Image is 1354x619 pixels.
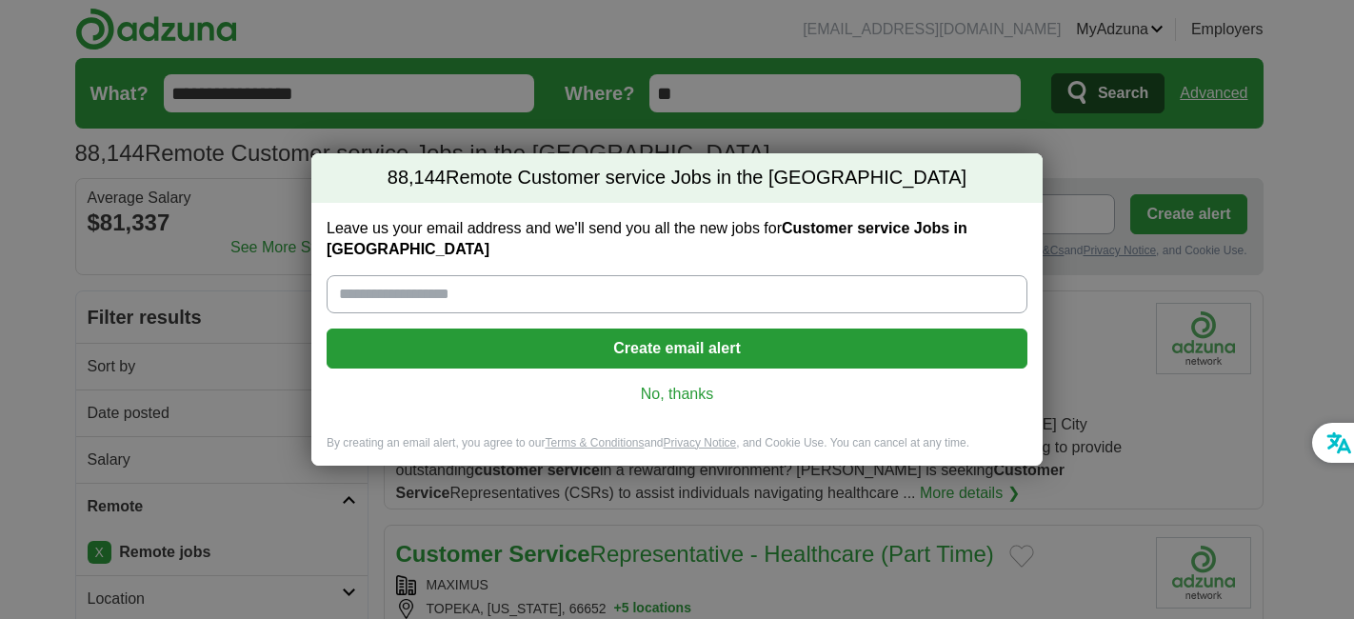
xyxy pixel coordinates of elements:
a: Terms & Conditions [545,436,644,449]
label: Leave us your email address and we'll send you all the new jobs for [327,218,1027,260]
button: Create email alert [327,329,1027,369]
a: No, thanks [342,384,1012,405]
div: By creating an email alert, you agree to our and , and Cookie Use. You can cancel at any time. [311,435,1043,467]
strong: Customer service Jobs in [GEOGRAPHIC_DATA] [327,220,967,257]
h2: Remote Customer service Jobs in the [GEOGRAPHIC_DATA] [311,153,1043,203]
span: 88,144 [388,165,446,191]
a: Privacy Notice [664,436,737,449]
